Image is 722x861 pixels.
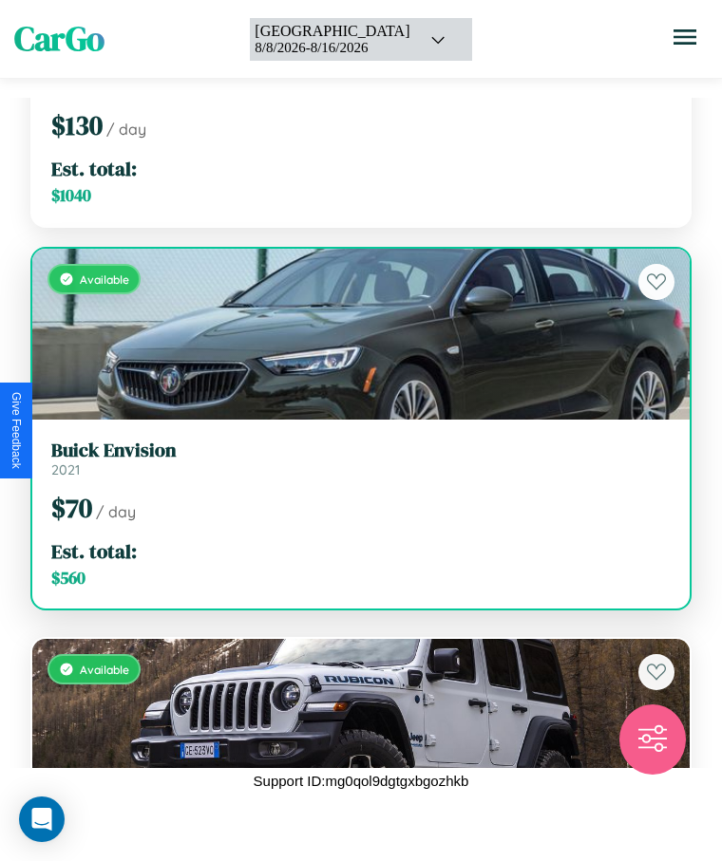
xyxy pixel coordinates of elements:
span: / day [96,502,136,521]
span: $ 130 [51,107,103,143]
span: Est. total: [51,155,137,182]
p: Support ID: mg0qol9dgtgxbgozhkb [254,768,469,794]
span: / day [106,120,146,139]
span: 2021 [51,461,80,478]
span: Available [80,272,129,287]
span: CarGo [14,16,104,62]
a: Buick Envision2021 [51,439,671,478]
span: Est. total: [51,537,137,565]
div: [GEOGRAPHIC_DATA] [255,23,409,40]
h3: Buick Envision [51,439,671,461]
span: $ 70 [51,490,92,526]
span: $ 1040 [51,184,91,207]
div: Give Feedback [9,392,23,469]
div: Open Intercom Messenger [19,796,65,842]
span: Available [80,663,129,677]
span: $ 560 [51,567,85,590]
div: 8 / 8 / 2026 - 8 / 16 / 2026 [255,40,409,56]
